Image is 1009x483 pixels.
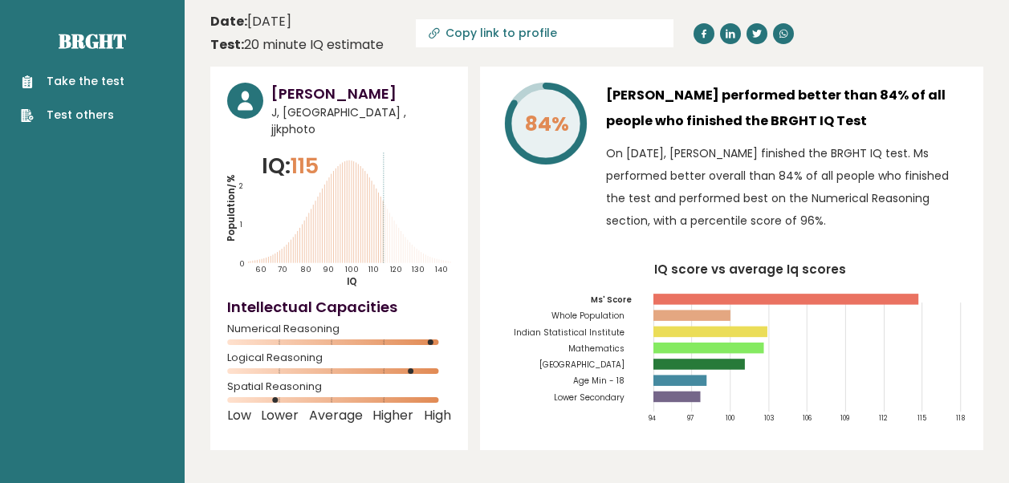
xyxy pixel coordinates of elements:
tspan: 115 [917,413,926,423]
a: Brght [59,28,126,54]
tspan: 97 [687,413,694,423]
tspan: Whole Population [551,310,625,322]
span: Average [309,412,363,419]
tspan: 2 [239,181,243,191]
tspan: 110 [368,264,379,274]
tspan: 103 [764,413,775,423]
span: Spatial Reasoning [227,384,451,390]
span: Lower [261,412,299,419]
tspan: 118 [956,413,965,423]
tspan: 100 [726,413,734,423]
tspan: 140 [435,264,448,274]
tspan: 130 [412,264,425,274]
tspan: 100 [345,264,359,274]
tspan: 94 [649,413,656,423]
b: Test: [210,35,244,54]
h3: [PERSON_NAME] [271,83,451,104]
span: 115 [291,151,319,181]
tspan: 109 [840,413,849,423]
tspan: Age Min - 18 [573,375,625,387]
b: Date: [210,12,247,30]
h3: [PERSON_NAME] performed better than 84% of all people who finished the BRGHT IQ Test [606,83,966,134]
a: Test others [21,107,124,124]
tspan: [GEOGRAPHIC_DATA] [539,359,625,371]
tspan: 106 [803,413,812,423]
tspan: Mathematics [568,343,625,355]
tspan: 0 [239,258,245,269]
span: Higher [372,412,413,419]
tspan: IQ [347,275,357,288]
p: On [DATE], [PERSON_NAME] finished the BRGHT IQ test. Ms performed better overall than 84% of all ... [606,142,966,232]
div: 20 minute IQ estimate [210,35,384,55]
tspan: 84% [525,110,569,138]
h4: Intellectual Capacities [227,296,451,318]
tspan: 120 [390,264,402,274]
span: Numerical Reasoning [227,326,451,332]
tspan: Lower Secondary [554,392,625,404]
span: Low [227,412,251,419]
span: J, [GEOGRAPHIC_DATA] , jjkphoto [271,104,451,138]
span: High [424,412,451,419]
a: Take the test [21,73,124,90]
tspan: 60 [255,264,266,274]
p: IQ: [262,150,319,182]
span: Logical Reasoning [227,355,451,361]
tspan: Population/% [225,174,238,241]
tspan: 70 [278,264,287,274]
tspan: 1 [240,219,242,229]
tspan: 90 [323,264,334,274]
tspan: Ms' Score [591,294,632,306]
time: [DATE] [210,12,291,31]
tspan: 80 [300,264,311,274]
tspan: IQ score vs average Iq scores [654,261,846,278]
tspan: Indian Statistical Institute [514,327,625,339]
tspan: 112 [879,413,888,423]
